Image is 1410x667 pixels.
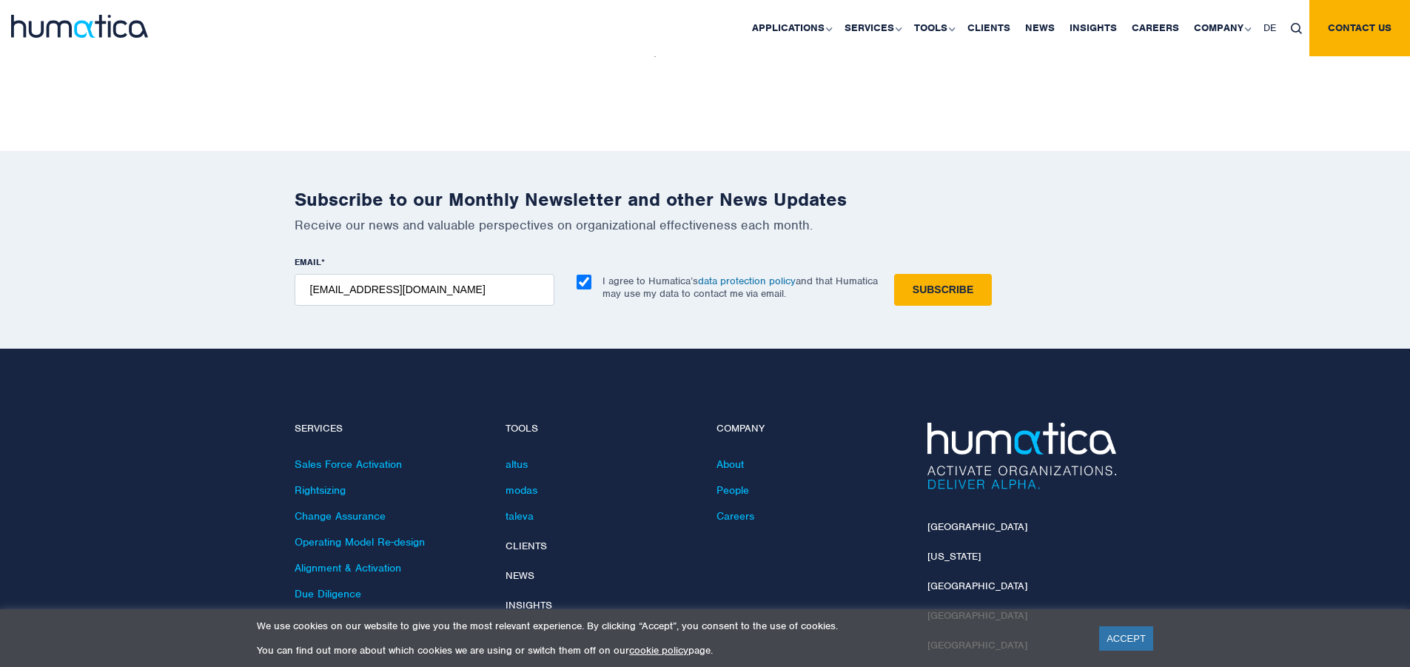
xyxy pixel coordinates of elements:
[716,457,744,471] a: About
[295,483,346,497] a: Rightsizing
[295,561,401,574] a: Alignment & Activation
[506,569,534,582] a: News
[11,15,148,38] img: logo
[257,620,1081,632] p: We use cookies on our website to give you the most relevant experience. By clicking “Accept”, you...
[927,550,981,563] a: [US_STATE]
[295,217,1116,233] p: Receive our news and valuable perspectives on organizational effectiveness each month.
[295,256,321,268] span: EMAIL
[506,457,528,471] a: altus
[295,535,425,549] a: Operating Model Re-design
[1263,21,1276,34] span: DE
[602,275,878,300] p: I agree to Humatica’s and that Humatica may use my data to contact me via email.
[629,644,688,657] a: cookie policy
[295,509,386,523] a: Change Assurance
[506,483,537,497] a: modas
[716,483,749,497] a: People
[295,587,361,600] a: Due Diligence
[577,275,591,289] input: I agree to Humatica’sdata protection policyand that Humatica may use my data to contact me via em...
[716,509,754,523] a: Careers
[927,520,1027,533] a: [GEOGRAPHIC_DATA]
[257,644,1081,657] p: You can find out more about which cookies we are using or switch them off on our page.
[506,509,534,523] a: taleva
[295,188,1116,211] h2: Subscribe to our Monthly Newsletter and other News Updates
[927,580,1027,592] a: [GEOGRAPHIC_DATA]
[1099,626,1153,651] a: ACCEPT
[295,274,554,306] input: name@company.com
[698,275,796,287] a: data protection policy
[1291,23,1302,34] img: search_icon
[295,457,402,471] a: Sales Force Activation
[506,423,694,435] h4: Tools
[894,274,992,306] input: Subscribe
[506,540,547,552] a: Clients
[295,423,483,435] h4: Services
[927,423,1116,489] img: Humatica
[716,423,905,435] h4: Company
[506,599,552,611] a: Insights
